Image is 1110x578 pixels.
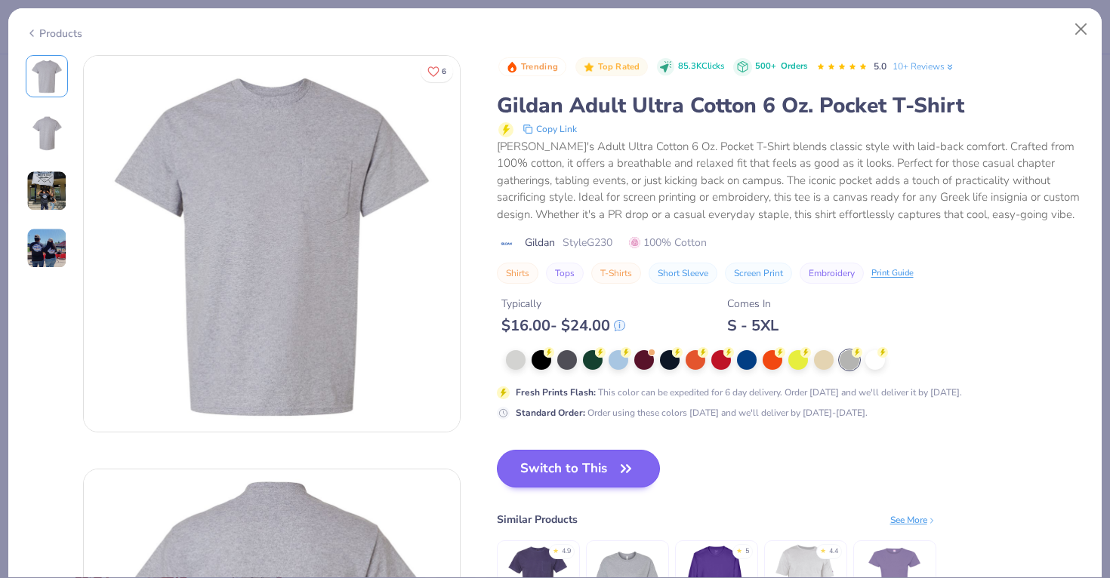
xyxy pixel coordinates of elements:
[26,228,67,269] img: User generated content
[678,60,724,73] span: 85.3K Clicks
[820,546,826,552] div: ★
[498,57,566,77] button: Badge Button
[816,55,868,79] div: 5.0 Stars
[553,546,559,552] div: ★
[501,296,625,312] div: Typically
[745,546,749,557] div: 5
[890,513,936,527] div: See More
[525,235,555,251] span: Gildan
[598,63,640,71] span: Top Rated
[506,61,518,73] img: Trending sort
[829,546,838,557] div: 4.4
[84,56,460,432] img: Front
[546,263,584,284] button: Tops
[516,386,962,399] div: This color can be expedited for 6 day delivery. Order [DATE] and we'll deliver it by [DATE].
[516,407,585,419] strong: Standard Order :
[521,63,558,71] span: Trending
[727,316,779,335] div: S - 5XL
[442,68,446,75] span: 6
[26,171,67,211] img: User generated content
[800,263,864,284] button: Embroidery
[497,512,578,527] div: Similar Products
[736,546,742,552] div: ★
[649,263,717,284] button: Short Sleeve
[421,60,453,82] button: Like
[755,60,807,73] div: 500+
[497,263,538,284] button: Shirts
[1067,15,1096,44] button: Close
[893,60,955,73] a: 10+ Reviews
[29,115,65,152] img: Back
[781,60,807,72] span: Orders
[497,238,517,250] img: brand logo
[497,450,661,487] button: Switch to This
[727,296,779,312] div: Comes In
[497,138,1085,223] div: [PERSON_NAME]'s Adult Ultra Cotton 6 Oz. Pocket T-Shirt blends classic style with laid-back comfo...
[29,58,65,94] img: Front
[501,316,625,335] div: $ 16.00 - $ 24.00
[26,26,82,42] div: Products
[516,386,596,398] strong: Fresh Prints Flash :
[562,546,571,557] div: 4.9
[583,61,595,73] img: Top Rated sort
[874,60,886,72] span: 5.0
[518,120,581,138] button: copy to clipboard
[563,235,612,251] span: Style G230
[497,91,1085,120] div: Gildan Adult Ultra Cotton 6 Oz. Pocket T-Shirt
[575,57,648,77] button: Badge Button
[516,406,868,420] div: Order using these colors [DATE] and we'll deliver by [DATE]-[DATE].
[725,263,792,284] button: Screen Print
[629,235,707,251] span: 100% Cotton
[871,267,914,280] div: Print Guide
[591,263,641,284] button: T-Shirts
